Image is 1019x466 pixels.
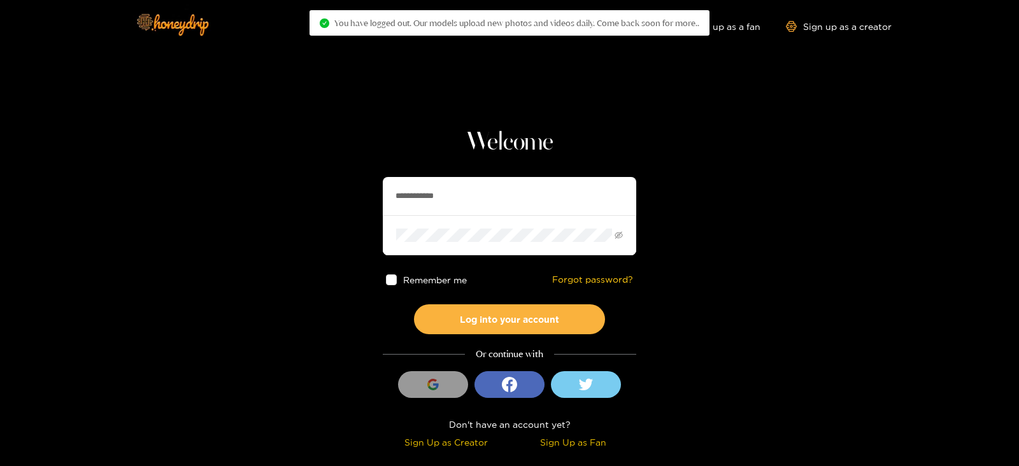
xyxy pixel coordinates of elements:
a: Forgot password? [552,274,633,285]
span: Remember me [403,275,467,285]
a: Sign up as a creator [786,21,892,32]
h1: Welcome [383,127,636,158]
span: eye-invisible [615,231,623,239]
div: Or continue with [383,347,636,362]
div: Sign Up as Creator [386,435,506,449]
div: Sign Up as Fan [513,435,633,449]
div: Don't have an account yet? [383,417,636,432]
a: Sign up as a fan [673,21,760,32]
span: You have logged out. Our models upload new photos and videos daily. Come back soon for more.. [334,18,699,28]
span: check-circle [320,18,329,28]
button: Log into your account [414,304,605,334]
